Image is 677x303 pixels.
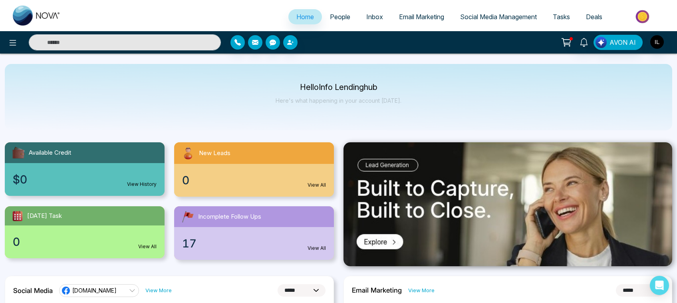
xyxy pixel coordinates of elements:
[452,9,545,24] a: Social Media Management
[182,235,197,252] span: 17
[13,287,53,295] h2: Social Media
[181,209,195,224] img: followUps.svg
[198,212,261,221] span: Incomplete Follow Ups
[399,13,444,21] span: Email Marketing
[308,181,326,189] a: View All
[352,286,402,294] h2: Email Marketing
[650,276,669,295] div: Open Intercom Messenger
[408,287,435,294] a: View More
[276,97,401,104] p: Here's what happening in your account [DATE].
[199,149,230,158] span: New Leads
[145,287,172,294] a: View More
[594,35,643,50] button: AVON AI
[366,13,383,21] span: Inbox
[288,9,322,24] a: Home
[460,13,537,21] span: Social Media Management
[296,13,314,21] span: Home
[127,181,157,188] a: View History
[391,9,452,24] a: Email Marketing
[545,9,578,24] a: Tasks
[13,233,20,250] span: 0
[586,13,602,21] span: Deals
[322,9,358,24] a: People
[13,171,27,188] span: $0
[330,13,350,21] span: People
[13,6,61,26] img: Nova CRM Logo
[29,148,71,157] span: Available Credit
[609,38,636,47] span: AVON AI
[596,37,607,48] img: Lead Flow
[308,245,326,252] a: View All
[358,9,391,24] a: Inbox
[138,243,157,250] a: View All
[578,9,610,24] a: Deals
[650,35,664,49] img: User Avatar
[553,13,570,21] span: Tasks
[11,209,24,222] img: todayTask.svg
[181,146,196,161] img: newLeads.svg
[343,142,673,266] img: .
[27,211,62,221] span: [DATE] Task
[11,146,26,160] img: availableCredit.svg
[614,8,672,26] img: Market-place.gif
[72,287,117,294] span: [DOMAIN_NAME]
[169,206,339,260] a: Incomplete Follow Ups17View All
[276,84,401,91] p: Hello Info Lendinghub
[169,142,339,197] a: New Leads0View All
[182,172,189,189] span: 0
